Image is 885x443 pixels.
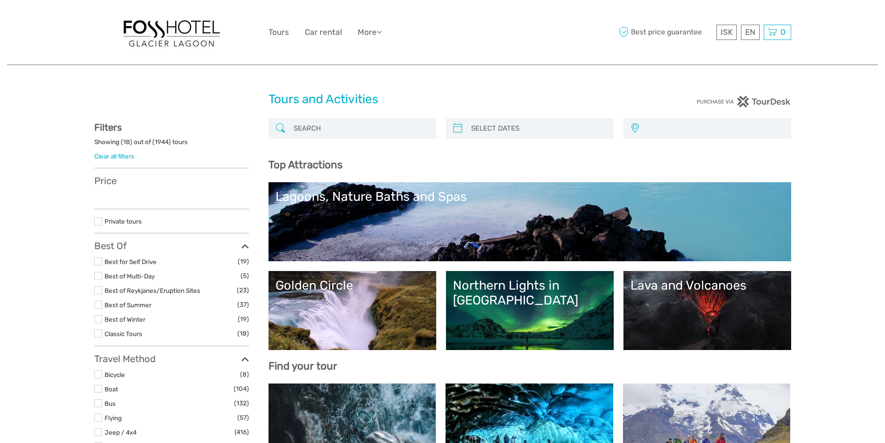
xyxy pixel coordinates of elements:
a: Boat [105,385,118,393]
span: (37) [237,299,249,310]
b: Top Attractions [269,159,342,171]
a: Best of Multi-Day [105,272,155,280]
span: (57) [237,412,249,423]
label: 1944 [155,138,169,146]
a: Classic Tours [105,330,142,337]
a: Best for Self Drive [105,258,157,265]
span: (19) [238,314,249,324]
a: Car rental [305,26,342,39]
span: (19) [238,256,249,267]
span: (18) [237,328,249,339]
a: Best of Summer [105,301,151,309]
span: Best price guarantee [617,25,714,40]
a: Lava and Volcanoes [630,278,784,343]
div: Showing ( ) out of ( ) tours [94,138,249,152]
a: Lagoons, Nature Baths and Spas [275,189,784,254]
span: (104) [234,383,249,394]
span: 0 [779,27,787,37]
a: Golden Circle [275,278,429,343]
span: ISK [721,27,733,37]
span: (5) [241,271,249,281]
a: Tours [269,26,289,39]
img: PurchaseViaTourDesk.png [696,96,791,107]
span: (132) [234,398,249,409]
div: Lagoons, Nature Baths and Spas [275,189,784,204]
a: Private tours [105,218,142,225]
a: Jeep / 4x4 [105,429,137,436]
div: Northern Lights in [GEOGRAPHIC_DATA] [453,278,607,308]
h1: Tours and Activities [269,92,617,107]
a: Best of Winter [105,316,145,323]
h3: Best Of [94,240,249,251]
a: Flying [105,414,122,422]
strong: Filters [94,122,122,133]
span: (23) [237,285,249,296]
input: SEARCH [290,120,432,137]
a: More [358,26,382,39]
div: Lava and Volcanoes [630,278,784,293]
img: 1303-6910c56d-1cb8-4c54-b886-5f11292459f5_logo_big.jpg [120,16,223,49]
input: SELECT DATES [467,120,609,137]
a: Bicycle [105,371,125,378]
b: Find your tour [269,360,337,372]
a: Northern Lights in [GEOGRAPHIC_DATA] [453,278,607,343]
a: Bus [105,400,116,407]
div: Golden Circle [275,278,429,293]
span: (416) [235,427,249,437]
a: Best of Reykjanes/Eruption Sites [105,287,200,294]
h3: Travel Method [94,353,249,364]
label: 18 [123,138,130,146]
h3: Price [94,175,249,186]
a: Clear all filters [94,152,134,160]
span: (8) [240,369,249,380]
div: EN [741,25,760,40]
